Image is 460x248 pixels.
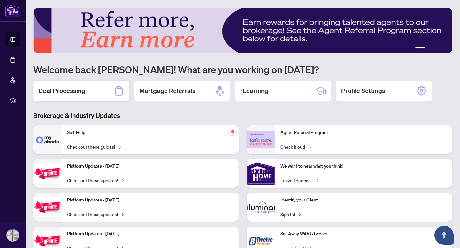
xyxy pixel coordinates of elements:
[433,47,436,49] button: 3
[118,143,121,150] span: →
[33,8,452,53] img: Slide 0
[33,125,62,154] img: Self-Help
[33,197,62,217] img: Platform Updates - July 8, 2025
[428,47,431,49] button: 2
[443,47,446,49] button: 5
[33,163,62,183] img: Platform Updates - July 21, 2025
[434,226,454,245] button: Open asap
[67,143,121,150] a: Check out these guides!→
[67,129,234,136] p: Self-Help
[438,47,441,49] button: 4
[33,63,452,76] h1: Welcome back [PERSON_NAME]! What are you working on [DATE]?
[280,163,447,170] p: We want to hear what you think!
[67,197,234,204] p: Platform Updates - [DATE]
[308,143,311,150] span: →
[315,177,318,184] span: →
[38,86,85,95] h2: Deal Processing
[120,177,124,184] span: →
[240,86,268,95] h2: rLearning
[247,131,275,149] img: Agent Referral Program
[139,86,195,95] h2: Mortgage Referrals
[33,111,452,120] h3: Brokerage & Industry Updates
[297,211,301,218] span: →
[280,177,318,184] a: Leave Feedback→
[280,129,447,136] p: Agent Referral Program
[67,211,124,218] a: Check out these updates!→
[5,5,20,17] img: logo
[280,197,447,204] p: Identify your Client
[280,143,311,150] a: Check it out!→
[280,211,301,218] a: Sign In!→
[67,230,234,237] p: Platform Updates - [DATE]
[120,211,124,218] span: →
[247,193,275,222] img: Identify your Client
[67,163,234,170] p: Platform Updates - [DATE]
[415,47,425,49] button: 1
[280,230,447,237] p: Sail Away With 8Twelve
[341,86,385,95] h2: Profile Settings
[7,229,19,241] img: Profile Icon
[67,177,124,184] a: Check out these updates!→
[247,159,275,188] img: We want to hear what you think!
[229,128,236,135] span: pushpin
